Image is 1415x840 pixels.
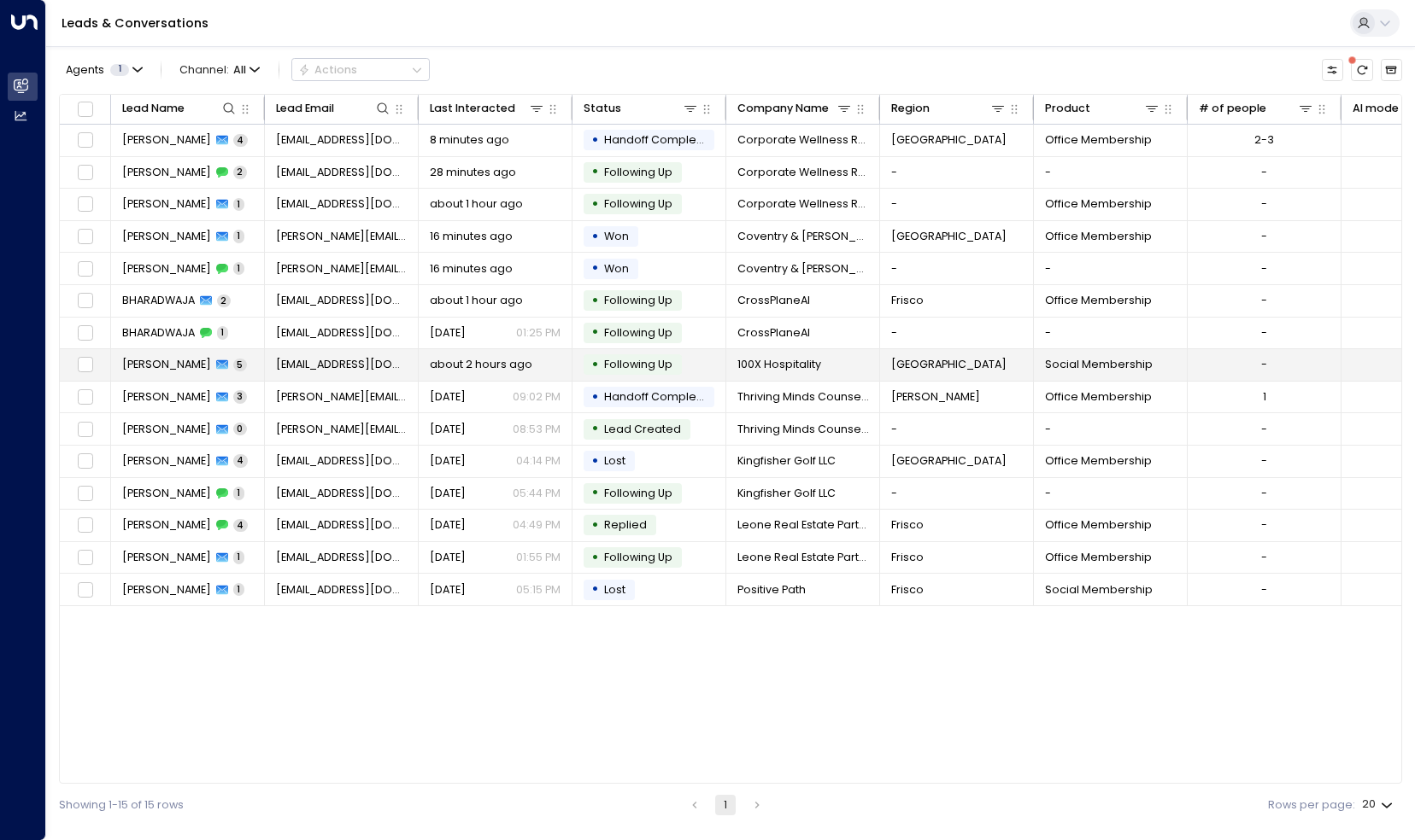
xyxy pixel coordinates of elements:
div: - [1261,422,1267,437]
span: Toggle select row [75,388,95,407]
span: Following Up [604,293,672,307]
p: 08:53 PM [513,422,561,437]
span: 0 [233,423,247,435]
span: Won [604,261,629,276]
div: • [591,352,599,378]
span: There are new threads available. Refresh the grid to view the latest updates. [1351,59,1372,80]
p: 04:49 PM [513,517,561,533]
span: nick@leonerepartners.com [276,517,408,533]
span: CrossPlaneAI [737,293,810,308]
div: Showing 1-15 of 15 rows [59,797,184,814]
div: • [591,159,599,185]
span: Coventry & Gattis A/C [737,261,869,277]
span: Replied [604,517,647,532]
span: Yesterday [430,453,466,469]
button: Channel:All [173,59,266,80]
span: Kingfisher Golf LLC [737,453,836,469]
span: Sari Dangler [122,582,211,598]
div: - [1261,325,1267,341]
div: Button group with a nested menu [291,58,430,81]
span: Freddy Sotelo [122,196,211,212]
span: Following Up [604,486,672,500]
span: Office Membership [1045,550,1152,565]
div: 2-3 [1254,132,1274,148]
span: 1 [233,551,244,563]
p: 05:15 PM [516,582,561,598]
button: page 1 [715,795,736,815]
span: BHARADWAJA [122,293,195,308]
div: • [591,512,599,539]
td: - [1034,318,1188,349]
span: 16 minutes ago [430,229,513,244]
span: Tara Willson [122,389,211,405]
td: - [1034,478,1188,510]
div: • [591,480,599,506]
div: - [1261,582,1267,598]
span: Toggle select all [75,99,95,119]
span: Toggle select row [75,484,95,504]
span: Frisco [891,517,924,533]
p: 09:02 PM [513,389,561,405]
span: Frisco [891,550,924,565]
span: Tara Willson [122,422,211,437]
span: Toggle select row [75,580,95,599]
span: chris.wellborn@coventryandgattis.com [276,229,408,244]
span: about 2 hours ago [430,357,532,372]
span: Scott Sharrer [122,357,211,372]
span: Flower Mound [891,357,1007,372]
span: Yesterday [430,325,466,341]
span: about 1 hour ago [430,196,523,212]
td: - [880,253,1034,284]
span: North Richland Hills [891,132,1007,148]
span: cheruvubh@gmail.com [276,293,408,308]
span: Following Up [604,325,672,340]
span: 3 [233,390,247,403]
span: Toggle select row [75,227,95,247]
td: - [880,189,1034,220]
span: Toggle select row [75,548,95,568]
div: - [1261,165,1267,180]
p: 04:14 PM [516,453,561,469]
span: Office Membership [1045,389,1152,405]
span: scottsharrer10@gmail.com [276,357,408,372]
span: fcohen9601@gmail.com [276,486,408,501]
div: Lead Name [122,99,238,118]
div: Company Name [737,99,854,118]
button: Agents1 [59,59,148,80]
span: Channel: [173,59,266,80]
span: Allen [891,389,980,405]
span: Agents [66,65,104,76]
span: Freddy Sotelo [122,132,211,148]
div: • [591,576,599,603]
span: North Richland Hills [891,229,1007,244]
span: Office Membership [1045,196,1152,212]
span: sari@saricounselor.com [276,582,408,598]
span: unifiedwellness01@gmail.com [276,165,408,180]
div: 20 [1362,793,1396,816]
div: Lead Email [276,99,392,118]
div: Actions [298,63,357,77]
span: 100X Hospitality [737,357,821,372]
div: Region [891,99,1007,118]
span: Oct 03, 2025 [430,517,466,533]
div: Last Interacted [430,99,515,118]
td: - [880,478,1034,510]
span: Corporate Wellness Returns/Unified Wellness [737,132,869,148]
button: Customize [1322,59,1343,80]
div: - [1261,550,1267,565]
span: Toggle select row [75,291,95,311]
span: Handoff Completed [604,389,715,404]
span: 1 [233,230,244,242]
div: Status [584,99,700,118]
div: • [591,191,599,218]
span: Social Membership [1045,357,1153,372]
div: 1 [1263,389,1266,405]
button: Actions [291,58,430,81]
span: 8 minutes ago [430,132,509,148]
span: 4 [233,454,248,467]
span: Thriving Minds Counseling PLLC [737,389,869,405]
span: 2 [217,295,231,307]
span: All [233,64,246,76]
span: Office Membership [1045,132,1152,148]
span: Oct 01, 2025 [430,582,466,598]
